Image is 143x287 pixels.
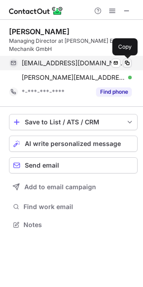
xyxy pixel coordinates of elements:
button: Notes [9,219,138,231]
button: Add to email campaign [9,179,138,195]
span: Notes [23,221,134,229]
button: AI write personalized message [9,136,138,152]
img: ContactOut v5.3.10 [9,5,63,16]
button: Send email [9,157,138,173]
span: AI write personalized message [25,140,121,147]
button: save-profile-one-click [9,114,138,130]
div: [PERSON_NAME] [9,27,69,36]
span: Find work email [23,203,134,211]
div: Managing Director at [PERSON_NAME] Elektrik - Mechanik GmbH [9,37,138,53]
button: Reveal Button [96,87,132,96]
span: [PERSON_NAME][EMAIL_ADDRESS][PERSON_NAME][DOMAIN_NAME] [22,73,125,82]
button: Find work email [9,200,138,213]
span: Send email [25,162,59,169]
span: Add to email campaign [24,183,96,191]
span: [EMAIL_ADDRESS][DOMAIN_NAME] [22,59,125,67]
div: Save to List / ATS / CRM [25,118,122,126]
